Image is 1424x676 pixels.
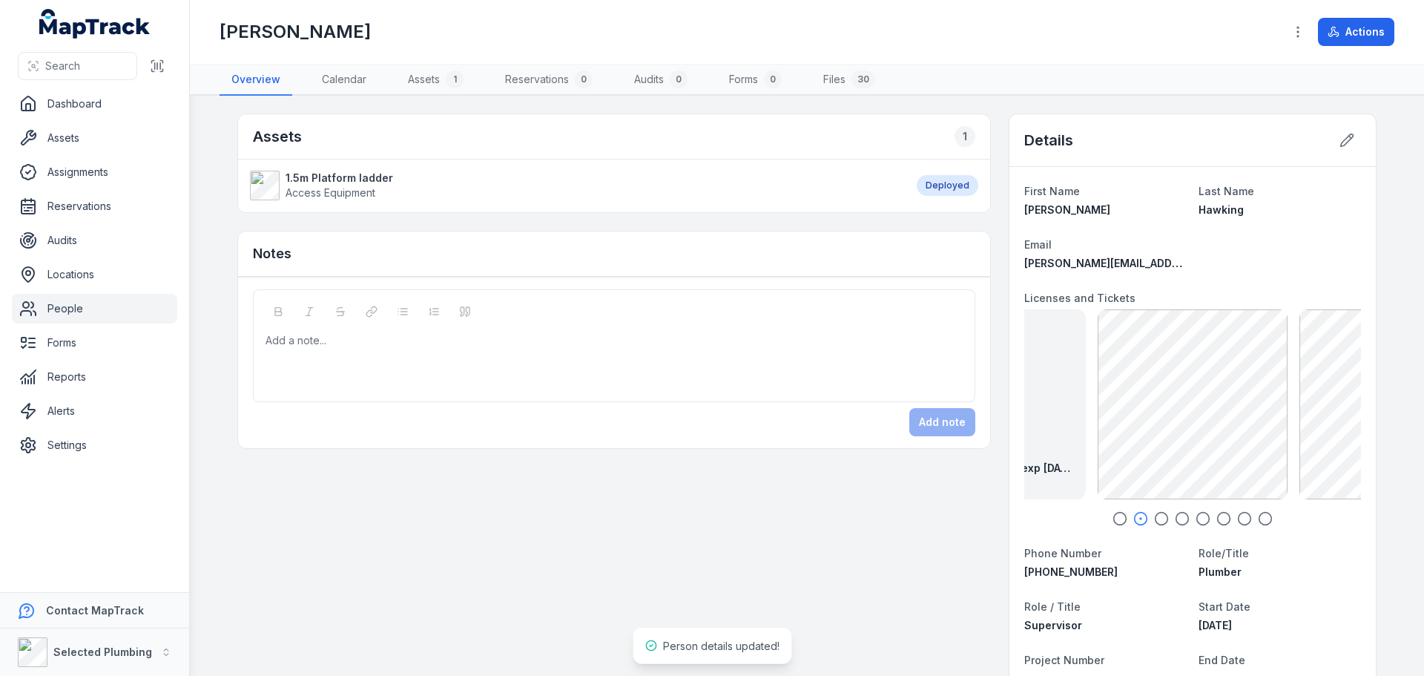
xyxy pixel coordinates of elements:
strong: Selected Plumbing [53,646,152,658]
a: Audits [12,226,177,255]
span: Access Equipment [286,186,375,199]
a: Assets [12,123,177,153]
div: 0 [575,70,593,88]
a: Reservations [12,191,177,221]
span: Plumber [1199,565,1242,578]
a: Overview [220,65,292,96]
span: [PHONE_NUMBER] [1024,565,1118,578]
span: First Name [1024,185,1080,197]
span: [PERSON_NAME] [1024,203,1110,216]
a: Forms [12,328,177,358]
a: Assets1 [396,65,475,96]
a: Locations [12,260,177,289]
span: End Date [1199,654,1245,666]
a: Audits0 [622,65,699,96]
span: Last Name [1199,185,1254,197]
div: 1 [446,70,464,88]
a: Forms0 [717,65,794,96]
button: Actions [1318,18,1394,46]
a: Calendar [310,65,378,96]
div: Deployed [917,175,978,196]
span: 128.54 KB [908,476,1074,488]
a: Settings [12,430,177,460]
span: Start Date [1199,600,1250,613]
span: Role/Title [1199,547,1249,559]
span: Hawking [1199,203,1244,216]
h1: [PERSON_NAME] [220,20,371,44]
button: Search [18,52,137,80]
h2: Details [1024,130,1073,151]
span: Person details updated! [663,640,779,652]
span: Role / Title [1024,600,1081,613]
span: Phone Number [1024,547,1101,559]
a: MapTrack [39,9,151,39]
a: Reports [12,362,177,392]
strong: Contact MapTrack [46,604,144,617]
h3: Notes [253,243,291,264]
a: Files30 [811,65,887,96]
span: [DATE] [1199,619,1232,631]
span: Supervisor [1024,619,1082,631]
span: Project Number [1024,654,1104,666]
div: 1 [955,126,975,147]
a: People [12,294,177,324]
a: Reservations0 [493,65,604,96]
span: Search [45,59,80,73]
span: Email [1024,238,1052,251]
strong: 1.5m Platform ladder [286,171,393,186]
a: 1.5m Platform ladderAccess Equipment [250,171,902,200]
a: Alerts [12,396,177,426]
div: 30 [851,70,875,88]
span: [PERSON_NAME][EMAIL_ADDRESS][DOMAIN_NAME] [1024,257,1289,269]
strong: AH-Police Clearance exp [DATE] [908,461,1074,476]
a: Dashboard [12,89,177,119]
div: 0 [764,70,782,88]
a: Assignments [12,157,177,187]
time: 2/13/2023, 12:00:00 AM [1199,619,1232,631]
span: Licenses and Tickets [1024,292,1135,304]
h2: Assets [253,126,302,147]
div: 0 [670,70,688,88]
